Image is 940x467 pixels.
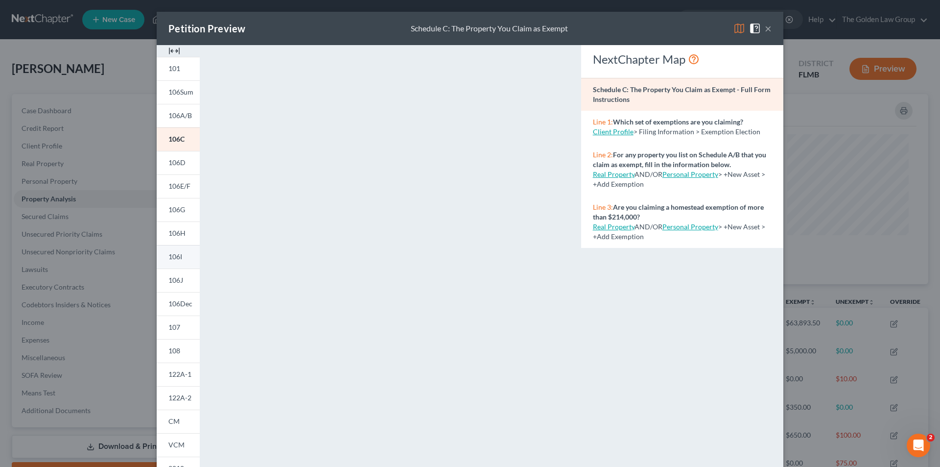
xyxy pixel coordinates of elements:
strong: For any property you list on Schedule A/B that you claim as exempt, fill in the information below. [593,150,766,169]
a: Real Property [593,222,634,231]
a: 106Sum [157,80,200,104]
a: 106E/F [157,174,200,198]
a: 122A-2 [157,386,200,410]
span: 2 [927,434,935,442]
span: 106Sum [168,88,193,96]
iframe: Intercom live chat [907,434,930,457]
span: 101 [168,64,180,73]
span: 107 [168,323,180,331]
a: CM [157,410,200,433]
a: Client Profile [593,127,634,136]
a: 106J [157,269,200,292]
span: 122A-2 [168,393,191,402]
a: 106D [157,151,200,174]
a: VCM [157,433,200,457]
a: 106Dec [157,292,200,316]
a: 106H [157,221,200,245]
span: 106J [168,276,183,284]
span: 106I [168,252,182,261]
img: help-close-5ba153eb36485ed6c1ea00a893f15db1cb9b99d6cae46e1a8edb6c62d00a1a76.svg [749,23,761,34]
strong: Which set of exemptions are you claiming? [613,118,743,126]
img: expand-e0f6d898513216a626fdd78e52531dac95497ffd26381d4c15ee2fc46db09dca.svg [168,45,180,57]
a: 106G [157,198,200,221]
span: Line 2: [593,150,613,159]
a: Personal Property [662,170,718,178]
span: 106E/F [168,182,190,190]
span: 106Dec [168,299,192,308]
div: Schedule C: The Property You Claim as Exempt [411,23,568,34]
span: 106C [168,135,185,143]
a: Personal Property [662,222,718,231]
span: AND/OR [593,170,662,178]
span: 122A-1 [168,370,191,378]
div: Petition Preview [168,22,245,35]
a: 106A/B [157,104,200,127]
a: Real Property [593,170,634,178]
a: 107 [157,316,200,339]
a: 122A-1 [157,363,200,386]
span: VCM [168,441,185,449]
a: 106C [157,127,200,151]
span: Line 1: [593,118,613,126]
img: map-eea8200ae884c6f1103ae1953ef3d486a96c86aabb227e865a55264e3737af1f.svg [733,23,745,34]
strong: Schedule C: The Property You Claim as Exempt - Full Form Instructions [593,85,771,103]
a: 108 [157,339,200,363]
span: > +New Asset > +Add Exemption [593,222,765,241]
span: CM [168,417,180,425]
span: 108 [168,346,180,355]
span: 106D [168,158,186,167]
span: > +New Asset > +Add Exemption [593,170,765,188]
span: AND/OR [593,222,662,231]
span: > Filing Information > Exemption Election [634,127,760,136]
span: Line 3: [593,203,613,211]
strong: Are you claiming a homestead exemption of more than $214,000? [593,203,764,221]
a: 106I [157,245,200,269]
div: NextChapter Map [593,51,772,67]
a: 101 [157,57,200,80]
span: 106H [168,229,186,237]
button: × [765,23,772,34]
span: 106A/B [168,111,192,120]
span: 106G [168,205,185,214]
